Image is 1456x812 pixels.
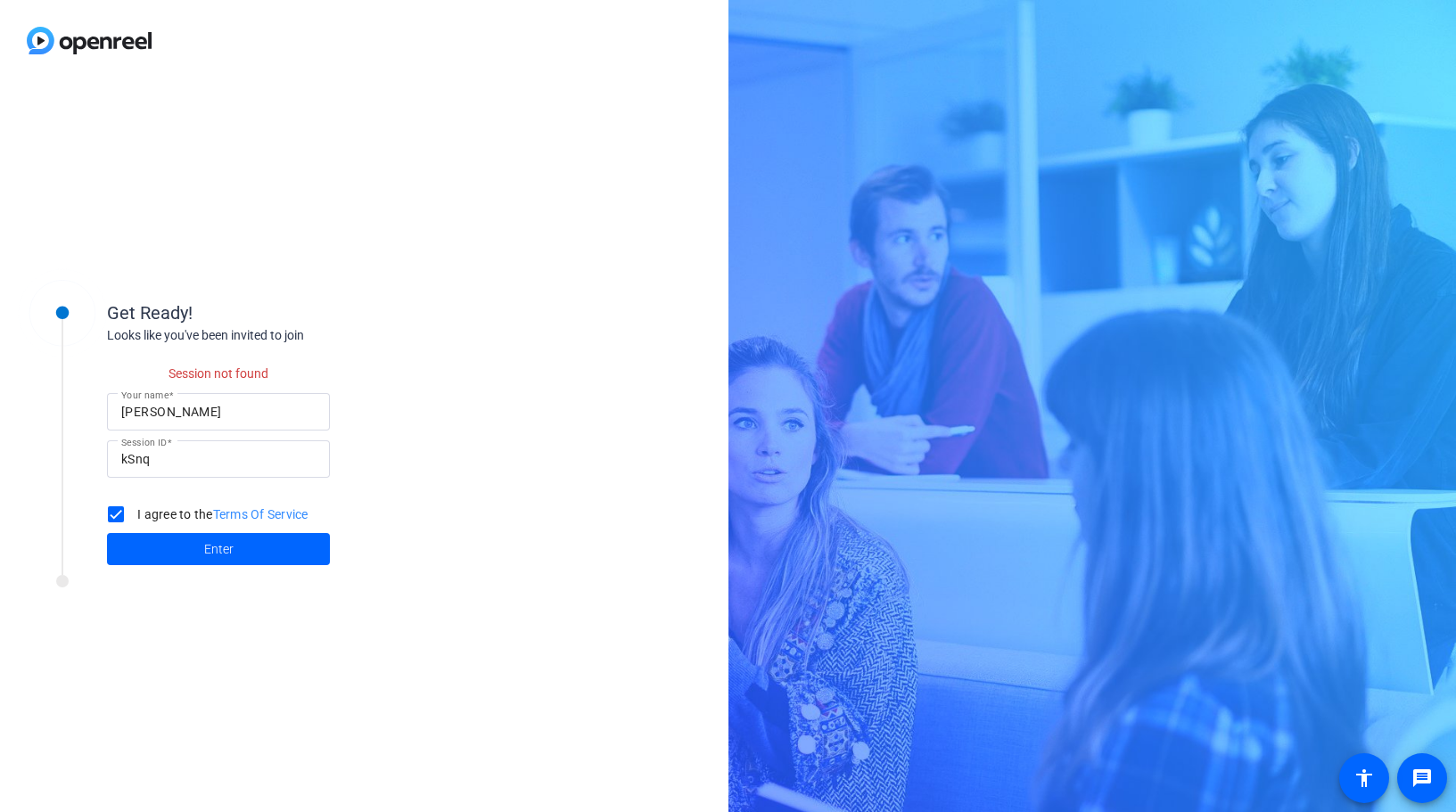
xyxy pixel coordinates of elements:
[107,533,330,565] button: Enter
[1411,767,1433,789] mat-icon: message
[204,540,234,559] span: Enter
[107,326,464,345] div: Looks like you've been invited to join
[213,507,308,521] a: Terms Of Service
[134,505,308,523] label: I agree to the
[107,365,330,383] p: Session not found
[1353,767,1375,789] mat-icon: accessibility
[121,437,167,447] mat-label: Session ID
[107,299,464,326] div: Get Ready!
[121,390,169,400] mat-label: Your name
